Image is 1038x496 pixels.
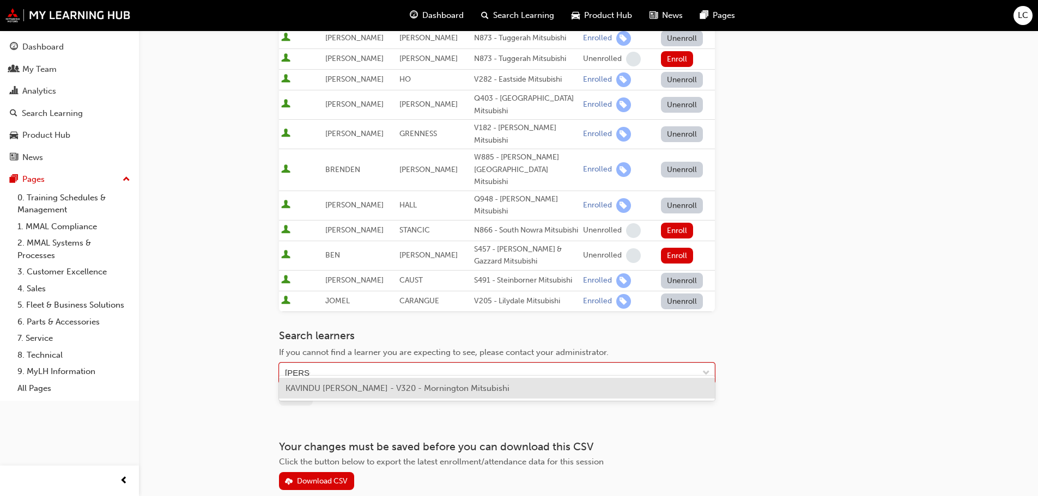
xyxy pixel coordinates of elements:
a: news-iconNews [641,4,691,27]
div: Enrolled [583,164,612,175]
button: Enroll [661,248,694,264]
button: Pages [4,169,135,189]
span: [PERSON_NAME] [325,275,384,285]
span: car-icon [572,9,580,22]
button: Unenroll [661,293,703,309]
span: Dashboard [422,9,464,22]
div: Unenrolled [583,250,622,261]
span: Search Learning [493,9,554,22]
span: learningRecordVerb_ENROLL-icon [616,198,631,213]
button: Enroll [661,51,694,67]
div: Enrolled [583,296,612,307]
div: Q403 - [GEOGRAPHIC_DATA] Mitsubishi [474,93,579,117]
a: search-iconSearch Learning [472,4,563,27]
span: User is active [281,225,290,236]
div: N873 - Tuggerah Mitsubishi [474,32,579,45]
span: [PERSON_NAME] [399,33,458,42]
div: W885 - [PERSON_NAME][GEOGRAPHIC_DATA] Mitsubishi [474,151,579,188]
a: All Pages [13,380,135,397]
span: HO [399,75,411,84]
span: User is active [281,33,290,44]
span: User is active [281,164,290,175]
span: CARANGUE [399,296,439,305]
a: 1. MMAL Compliance [13,218,135,235]
div: Q948 - [PERSON_NAME] Mitsubishi [474,193,579,218]
a: 8. Technical [13,347,135,364]
a: 6. Parts & Accessories [13,314,135,330]
span: learningRecordVerb_ENROLL-icon [616,273,631,288]
a: 7. Service [13,330,135,347]
span: BRENDEN [325,165,360,174]
span: guage-icon [10,42,18,52]
span: learningRecordVerb_ENROLL-icon [616,294,631,309]
button: DashboardMy TeamAnalyticsSearch LearningProduct HubNews [4,35,135,169]
div: S457 - [PERSON_NAME] & Gazzard Mitsubishi [474,243,579,268]
span: pages-icon [10,175,18,185]
span: HALL [399,200,417,210]
div: Search Learning [22,107,83,120]
span: KAVINDU [PERSON_NAME] - V320 - Mornington Mitsubishi [286,383,509,393]
span: [PERSON_NAME] [325,54,384,63]
span: chart-icon [10,87,18,96]
a: pages-iconPages [691,4,744,27]
button: Unenroll [661,198,703,213]
span: learningRecordVerb_ENROLL-icon [616,72,631,87]
span: news-icon [10,153,18,163]
button: LC [1013,6,1033,25]
div: Enrolled [583,200,612,211]
a: 0. Training Schedules & Management [13,189,135,218]
a: car-iconProduct Hub [563,4,641,27]
span: Click the button below to export the latest enrollment/attendance data for this session [279,457,604,467]
span: download-icon [285,477,293,487]
span: [PERSON_NAME] [325,100,384,109]
a: 5. Fleet & Business Solutions [13,297,135,314]
a: News [4,148,135,168]
a: Dashboard [4,37,135,57]
span: [PERSON_NAME] [325,75,384,84]
h3: Your changes must be saved before you can download this CSV [279,440,715,453]
span: User is active [281,53,290,64]
div: N866 - South Nowra Mitsubishi [474,224,579,237]
a: Search Learning [4,103,135,124]
div: Dashboard [22,41,64,53]
span: [PERSON_NAME] [325,200,384,210]
div: V205 - Lilydale Mitsubishi [474,295,579,308]
div: Enrolled [583,100,612,110]
span: learningRecordVerb_ENROLL-icon [616,127,631,142]
div: Pages [22,173,45,186]
span: User is active [281,275,290,286]
span: User is active [281,250,290,261]
span: News [662,9,683,22]
span: If you cannot find a learner you are expecting to see, please contact your administrator. [279,347,609,357]
a: Analytics [4,81,135,101]
span: guage-icon [410,9,418,22]
span: learningRecordVerb_ENROLL-icon [616,31,631,46]
div: Analytics [22,85,56,97]
button: Unenroll [661,72,703,88]
span: STANCIC [399,225,430,235]
a: 3. Customer Excellence [13,264,135,280]
span: search-icon [10,109,17,119]
button: Enroll [661,223,694,238]
span: User is active [281,128,290,139]
div: News [22,151,43,164]
span: pages-icon [700,9,708,22]
div: Product Hub [22,129,70,142]
img: mmal [5,8,131,22]
div: Unenrolled [583,54,622,64]
div: V282 - Eastside Mitsubishi [474,74,579,86]
span: BEN [325,250,340,260]
a: Product Hub [4,125,135,145]
span: User is active [281,296,290,307]
button: Download CSV [279,472,354,490]
span: search-icon [481,9,489,22]
a: 9. MyLH Information [13,363,135,380]
button: Unenroll [661,126,703,142]
h3: Search learners [279,329,715,342]
button: Unenroll [661,273,703,289]
span: learningRecordVerb_NONE-icon [626,248,641,263]
a: 2. MMAL Systems & Processes [13,235,135,264]
button: Unenroll [661,97,703,113]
